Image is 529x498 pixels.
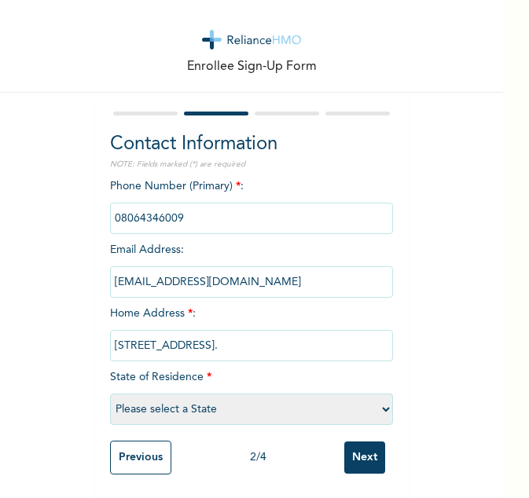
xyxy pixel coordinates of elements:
p: Enrollee Sign-Up Form [187,57,317,76]
input: Enter Primary Phone Number [110,203,393,234]
h2: Contact Information [110,130,393,159]
input: Enter email Address [110,266,393,298]
input: Enter home address [110,330,393,361]
img: logo [202,30,301,49]
input: Previous [110,441,171,474]
span: Phone Number (Primary) : [110,181,393,224]
p: NOTE: Fields marked (*) are required [110,159,393,170]
span: Home Address : [110,308,393,351]
input: Next [344,441,385,474]
span: Email Address : [110,244,393,287]
div: 2 / 4 [171,449,344,466]
span: State of Residence [110,372,393,415]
